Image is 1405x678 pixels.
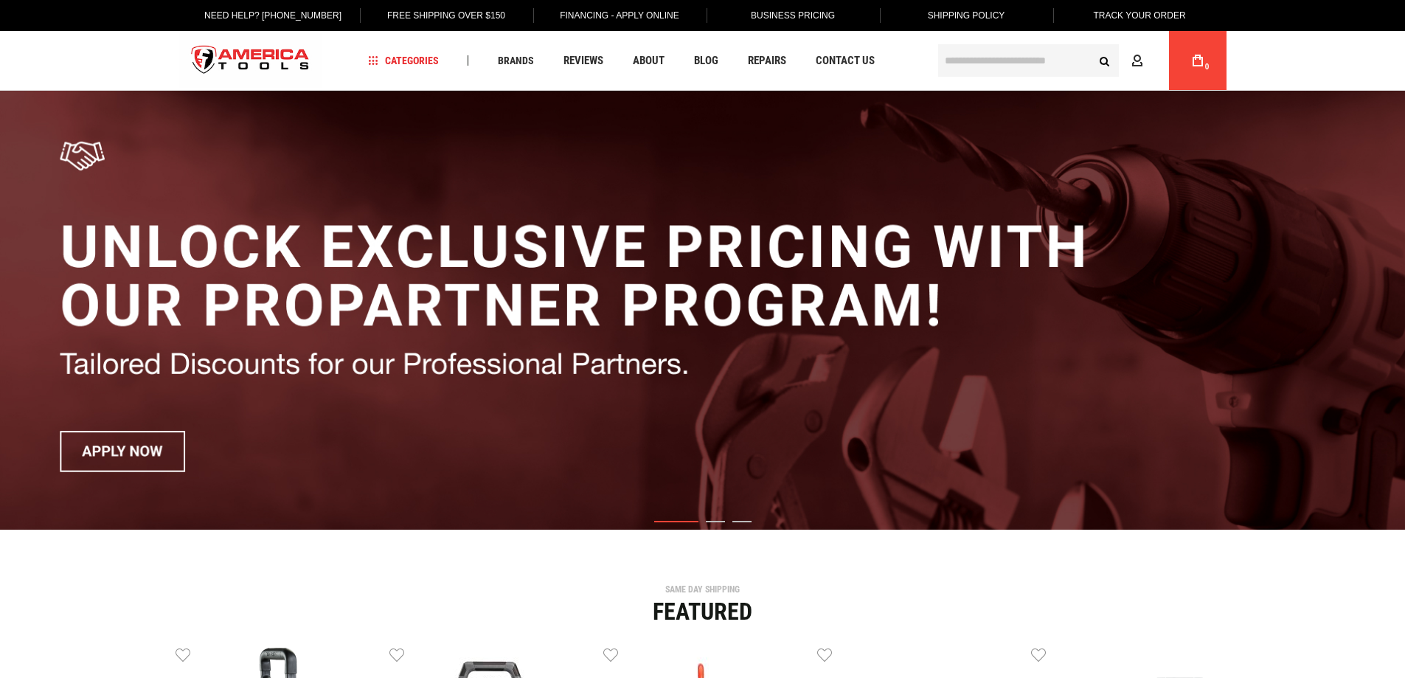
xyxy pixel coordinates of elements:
[928,10,1005,21] span: Shipping Policy
[1205,63,1210,71] span: 0
[741,51,793,71] a: Repairs
[368,55,439,66] span: Categories
[491,51,541,71] a: Brands
[1184,31,1212,90] a: 0
[176,585,1230,594] div: SAME DAY SHIPPING
[179,33,322,89] img: America Tools
[694,55,718,66] span: Blog
[1091,46,1119,75] button: Search
[179,33,322,89] a: store logo
[361,51,445,71] a: Categories
[563,55,603,66] span: Reviews
[557,51,610,71] a: Reviews
[809,51,881,71] a: Contact Us
[626,51,671,71] a: About
[816,55,875,66] span: Contact Us
[633,55,665,66] span: About
[748,55,786,66] span: Repairs
[498,55,534,66] span: Brands
[176,600,1230,623] div: Featured
[687,51,725,71] a: Blog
